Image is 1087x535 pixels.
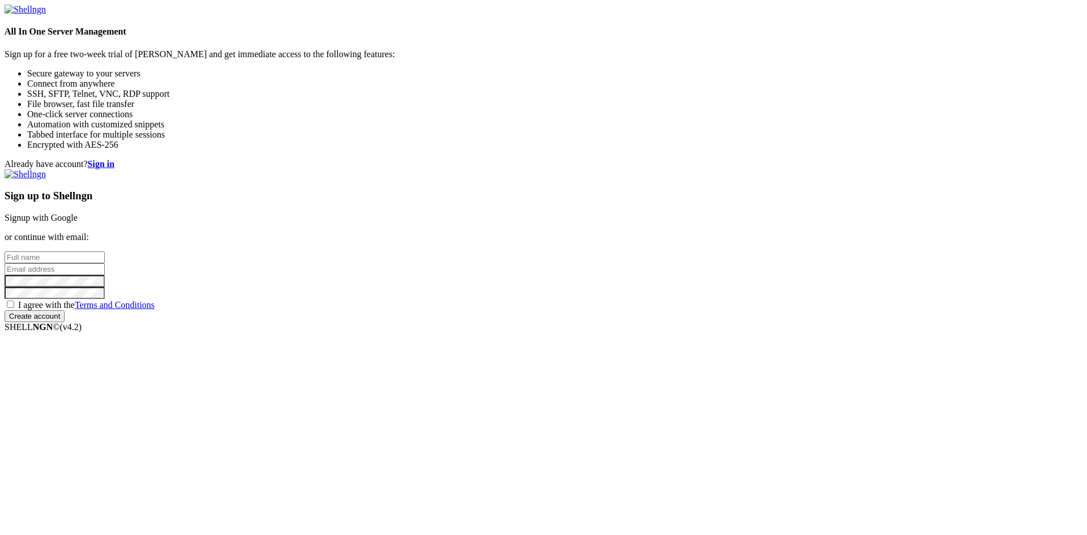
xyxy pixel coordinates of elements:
a: Signup with Google [5,213,78,222]
input: Email address [5,263,105,275]
div: Already have account? [5,159,1082,169]
span: 4.2.0 [60,322,82,332]
a: Sign in [88,159,115,169]
li: Connect from anywhere [27,79,1082,89]
p: Sign up for a free two-week trial of [PERSON_NAME] and get immediate access to the following feat... [5,49,1082,59]
input: I agree with theTerms and Conditions [7,301,14,308]
b: NGN [33,322,53,332]
input: Full name [5,251,105,263]
li: One-click server connections [27,109,1082,119]
li: Secure gateway to your servers [27,69,1082,79]
span: I agree with the [18,300,155,310]
h4: All In One Server Management [5,27,1082,37]
img: Shellngn [5,5,46,15]
img: Shellngn [5,169,46,179]
p: or continue with email: [5,232,1082,242]
li: Automation with customized snippets [27,119,1082,130]
span: SHELL © [5,322,82,332]
a: Terms and Conditions [75,300,155,310]
li: SSH, SFTP, Telnet, VNC, RDP support [27,89,1082,99]
li: File browser, fast file transfer [27,99,1082,109]
li: Encrypted with AES-256 [27,140,1082,150]
h3: Sign up to Shellngn [5,190,1082,202]
li: Tabbed interface for multiple sessions [27,130,1082,140]
input: Create account [5,310,65,322]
